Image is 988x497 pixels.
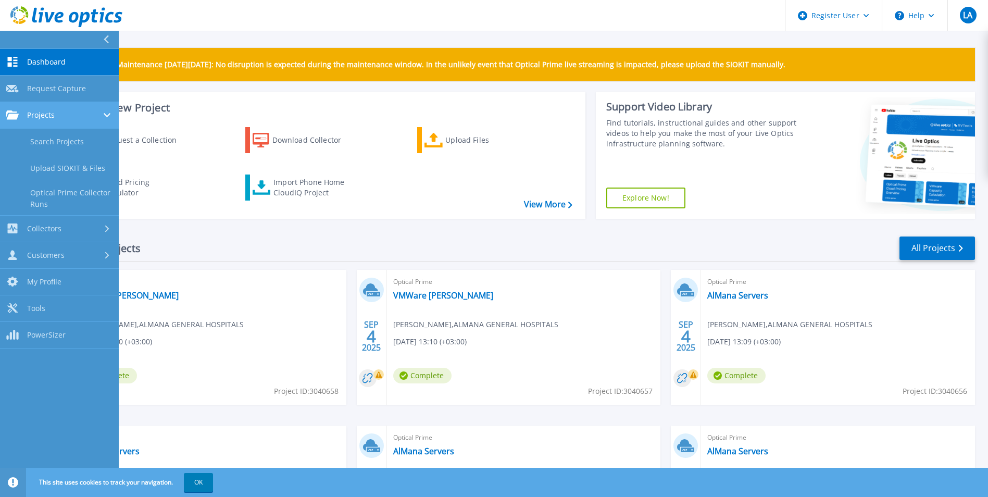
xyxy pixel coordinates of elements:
span: Optical Prime [393,432,655,443]
span: LA [963,11,972,19]
span: Optical Prime [707,432,969,443]
a: Request a Collection [74,127,190,153]
span: [PERSON_NAME] , ALMANA GENERAL HOSPITALS [393,319,558,330]
span: Optical Prime [79,432,340,443]
span: Collectors [27,224,61,233]
a: AlMana Servers [393,446,454,456]
span: Project ID: 3040658 [274,386,339,397]
a: VMWare [PERSON_NAME] [393,290,493,301]
span: 4 [367,332,376,341]
a: Explore Now! [606,188,685,208]
span: [DATE] 13:10 (+03:00) [393,336,467,347]
span: [DATE] 13:09 (+03:00) [707,336,781,347]
p: Scheduled Maintenance [DATE][DATE]: No disruption is expected during the maintenance window. In t... [78,60,785,69]
span: [PERSON_NAME] , ALMANA GENERAL HOSPITALS [79,319,244,330]
div: Support Video Library [606,100,799,114]
span: Optical Prime [79,276,340,288]
span: 4 [681,332,691,341]
div: Import Phone Home CloudIQ Project [273,177,355,198]
span: Dashboard [27,57,66,67]
span: Optical Prime [393,276,655,288]
span: My Profile [27,277,61,287]
a: VMWare [PERSON_NAME] [79,290,179,301]
span: Tools [27,304,45,313]
div: Cloud Pricing Calculator [102,177,185,198]
span: Projects [27,110,55,120]
span: [PERSON_NAME] , ALMANA GENERAL HOSPITALS [707,319,872,330]
span: Customers [27,251,65,260]
div: SEP 2025 [361,317,381,355]
a: Cloud Pricing Calculator [74,175,190,201]
div: Find tutorials, instructional guides and other support videos to help you make the most of your L... [606,118,799,149]
div: Upload Files [445,130,529,151]
span: Complete [393,368,452,383]
a: Download Collector [245,127,361,153]
a: All Projects [899,237,975,260]
span: This site uses cookies to track your navigation. [29,473,213,492]
a: AlMana Servers [707,290,768,301]
span: PowerSizer [27,330,66,340]
span: Project ID: 3040656 [903,386,967,397]
div: Request a Collection [104,130,187,151]
span: Project ID: 3040657 [588,386,653,397]
a: Upload Files [417,127,533,153]
div: Download Collector [272,130,356,151]
span: Optical Prime [707,276,969,288]
span: Request Capture [27,84,86,93]
button: OK [184,473,213,492]
div: SEP 2025 [676,317,696,355]
span: Complete [707,368,766,383]
h3: Start a New Project [74,102,572,114]
a: AlMana Servers [707,446,768,456]
a: View More [524,200,572,209]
